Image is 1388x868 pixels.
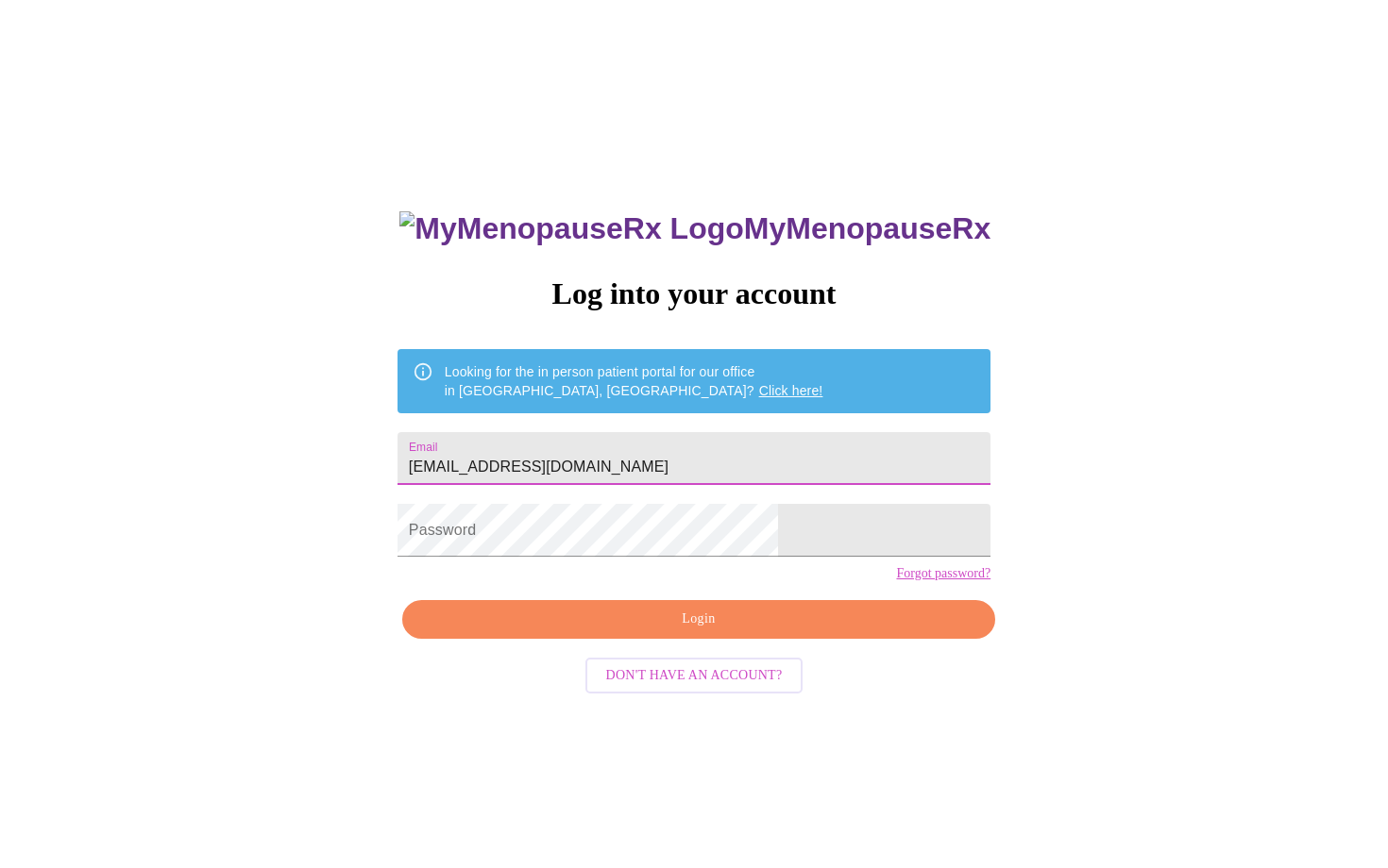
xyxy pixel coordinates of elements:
button: Login [402,600,995,639]
h3: Log into your account [398,276,990,311]
a: Forgot password? [896,566,990,581]
h3: MyMenopauseRx [399,211,990,246]
img: MyMenopauseRx Logo [399,211,743,246]
button: Don't have an account? [585,658,804,694]
span: Don't have an account? [606,664,783,688]
a: Click here! [759,383,823,398]
a: Don't have an account? [581,665,808,681]
div: Looking for the in person patient portal for our office in [GEOGRAPHIC_DATA], [GEOGRAPHIC_DATA]? [445,355,823,408]
span: Login [424,608,973,631]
